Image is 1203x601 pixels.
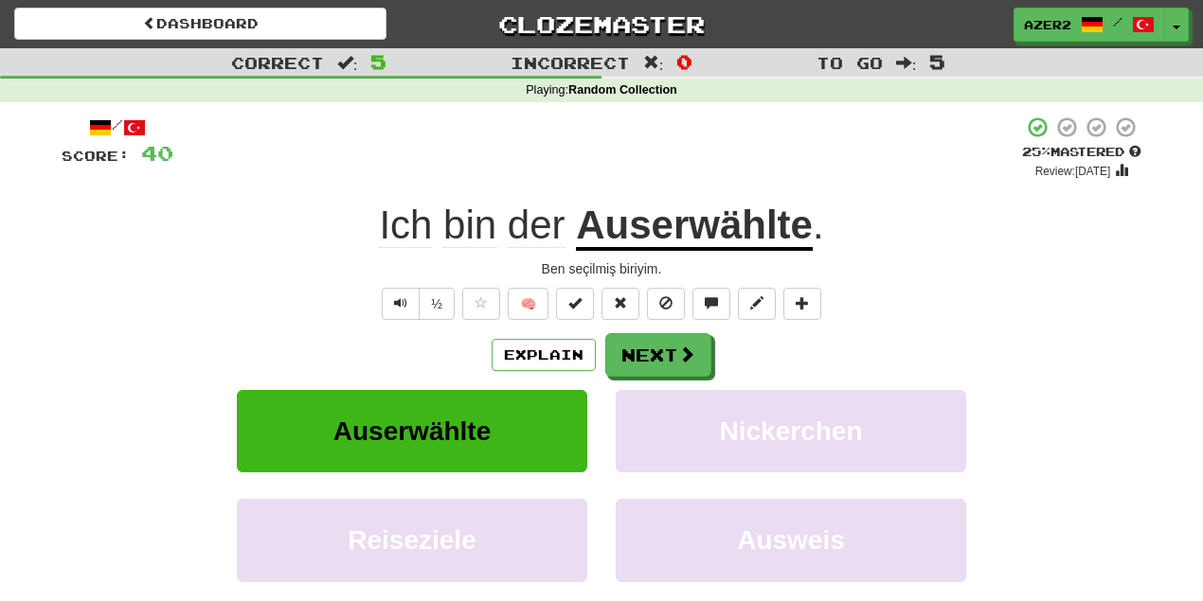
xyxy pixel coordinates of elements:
[813,203,824,247] span: .
[62,115,173,139] div: /
[616,390,966,472] button: Nickerchen
[896,55,917,71] span: :
[14,8,386,40] a: Dashboard
[616,499,966,581] button: Ausweis
[492,339,596,371] button: Explain
[1035,165,1111,178] small: Review: [DATE]
[337,55,358,71] span: :
[1014,8,1165,42] a: azer2 /
[817,53,883,72] span: To go
[237,499,587,581] button: Reiseziele
[237,390,587,472] button: Auserwählte
[720,416,863,446] span: Nickerchen
[556,288,594,320] button: Set this sentence to 100% Mastered (alt+m)
[62,148,130,164] span: Score:
[231,53,324,72] span: Correct
[568,83,677,97] strong: Random Collection
[737,525,845,555] span: Ausweis
[783,288,821,320] button: Add to collection (alt+a)
[676,50,692,73] span: 0
[647,288,685,320] button: Ignore sentence (alt+i)
[370,50,386,73] span: 5
[643,55,664,71] span: :
[508,203,566,248] span: der
[1022,144,1141,161] div: Mastered
[333,416,492,446] span: Auserwählte
[605,333,711,377] button: Next
[576,203,813,251] u: Auserwählte
[348,525,476,555] span: Reiseziele
[738,288,776,320] button: Edit sentence (alt+d)
[929,50,945,73] span: 5
[419,288,455,320] button: ½
[462,288,500,320] button: Favorite sentence (alt+f)
[1022,144,1050,159] span: 25 %
[601,288,639,320] button: Reset to 0% Mastered (alt+r)
[1024,16,1071,33] span: azer2
[141,141,173,165] span: 40
[62,259,1141,278] div: Ben seçilmiş biriyim.
[692,288,730,320] button: Discuss sentence (alt+u)
[511,53,630,72] span: Incorrect
[508,288,548,320] button: 🧠
[378,288,455,320] div: Text-to-speech controls
[1113,15,1122,28] span: /
[382,288,420,320] button: Play sentence audio (ctl+space)
[443,203,496,248] span: bin
[415,8,787,41] a: Clozemaster
[379,203,432,248] span: Ich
